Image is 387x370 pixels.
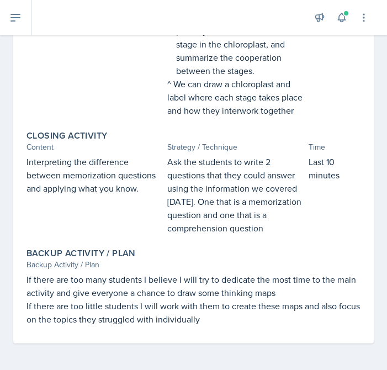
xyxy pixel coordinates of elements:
[26,155,163,195] p: Interpreting the difference between memorization questions and applying what you know.
[26,299,361,326] p: If there are too little students I will work with them to create these maps and also focus on the...
[26,130,107,141] label: Closing Activity
[167,141,304,153] div: Strategy / Technique
[309,141,361,153] div: Time
[309,155,361,182] p: Last 10 minutes
[26,248,136,259] label: Backup Activity / Plan
[26,141,163,153] div: Content
[26,259,361,271] div: Backup Activity / Plan
[26,273,361,299] p: If there are too many students I believe I will try to dedicate the most time to the main activit...
[167,155,304,235] p: Ask the students to write 2 questions that they could answer using the information we covered [DA...
[167,77,304,117] p: ^ We can draw a chloroplast and label where each stage takes place and how they interwork together
[176,11,304,77] p: List two stages of photosynthesis, location of each stage in the chloroplast, and summarize the c...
